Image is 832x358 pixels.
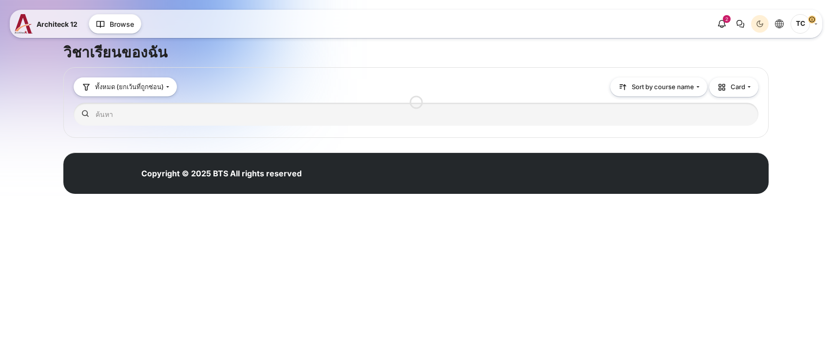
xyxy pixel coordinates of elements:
a: เมนูผู้ใช้ [791,14,817,34]
button: Light Mode Dark Mode [751,15,769,33]
strong: Copyright © 2025 BTS All rights reserved [141,169,302,178]
div: Show notification window with 2 new notifications [713,15,731,33]
div: Dark Mode [753,17,767,31]
button: Grouping drop-down menu [74,77,177,96]
section: ภาพรวมรายวิชา [63,67,769,138]
span: Sort by course name [632,82,694,92]
span: Card [717,82,745,92]
span: ทั้งหมด (ยกเว้นที่ถูกซ่อน) [95,82,164,92]
span: Architeck 12 [37,19,77,29]
h1: วิชาเรียนของฉัน [63,43,168,62]
span: T C [791,14,810,34]
div: Course overview controls [74,77,758,128]
button: Languages [771,15,788,33]
input: ค้นหา [74,103,758,126]
button: Display drop-down menu [709,77,758,97]
section: เนื้อหา [63,28,769,138]
button: Sorting drop-down menu [610,77,707,96]
button: There are 0 unread conversations [732,15,749,33]
button: Browse [89,14,141,34]
div: 2 [723,15,731,23]
a: A12 A12 Architeck 12 [15,14,81,34]
span: Browse [110,19,134,29]
img: A12 [15,14,33,34]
